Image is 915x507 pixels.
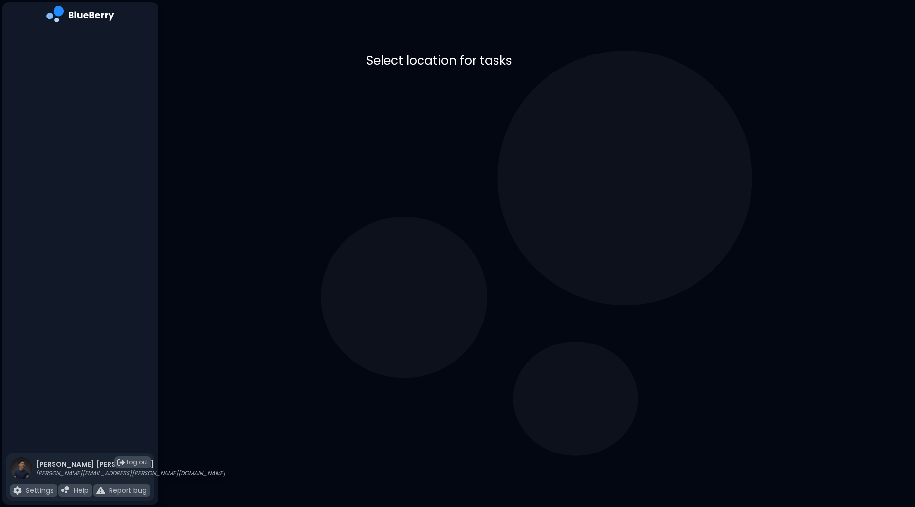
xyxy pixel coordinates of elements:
img: file icon [61,486,70,495]
span: Log out [127,458,148,466]
img: profile photo [10,457,32,489]
p: [PERSON_NAME] [PERSON_NAME] [36,460,225,469]
p: [PERSON_NAME][EMAIL_ADDRESS][PERSON_NAME][DOMAIN_NAME] [36,470,225,477]
img: file icon [13,486,22,495]
img: company logo [46,6,114,26]
p: Report bug [109,486,146,495]
p: Help [74,486,89,495]
p: Settings [26,486,54,495]
img: logout [117,459,125,466]
p: Select location for tasks [366,53,707,69]
img: file icon [96,486,105,495]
